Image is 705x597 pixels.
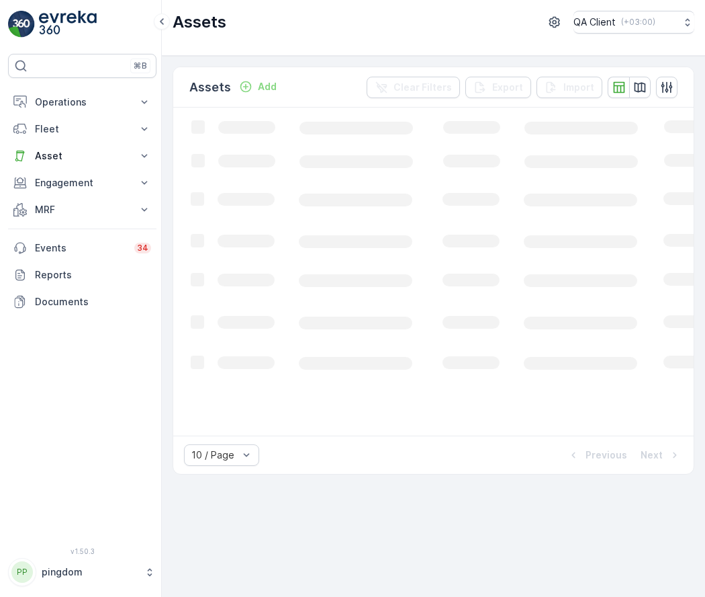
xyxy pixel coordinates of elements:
[8,196,156,223] button: MRF
[137,243,148,253] p: 34
[35,241,126,255] p: Events
[11,561,33,583] div: PP
[8,547,156,555] span: v 1.50.3
[8,11,35,38] img: logo
[258,80,277,93] p: Add
[8,169,156,196] button: Engagement
[35,149,130,163] p: Asset
[536,77,602,98] button: Import
[8,262,156,288] a: Reports
[621,17,655,28] p: ( +03:00 )
[8,288,156,315] a: Documents
[565,447,628,463] button: Previous
[585,448,627,462] p: Previous
[367,77,460,98] button: Clear Filters
[134,61,147,71] p: ⌘B
[35,176,130,190] p: Engagement
[8,116,156,143] button: Fleet
[35,295,151,309] p: Documents
[35,203,130,216] p: MRF
[234,79,282,95] button: Add
[39,11,97,38] img: logo_light-DOdMpM7g.png
[35,95,130,109] p: Operations
[393,81,452,94] p: Clear Filters
[639,447,683,463] button: Next
[8,558,156,586] button: PPpingdom
[641,448,663,462] p: Next
[35,268,151,282] p: Reports
[563,81,594,94] p: Import
[8,143,156,169] button: Asset
[573,15,616,29] p: QA Client
[465,77,531,98] button: Export
[173,11,226,33] p: Assets
[492,81,523,94] p: Export
[42,565,138,579] p: pingdom
[189,78,231,97] p: Assets
[8,89,156,116] button: Operations
[8,235,156,262] a: Events34
[573,11,694,34] button: QA Client(+03:00)
[35,122,130,136] p: Fleet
